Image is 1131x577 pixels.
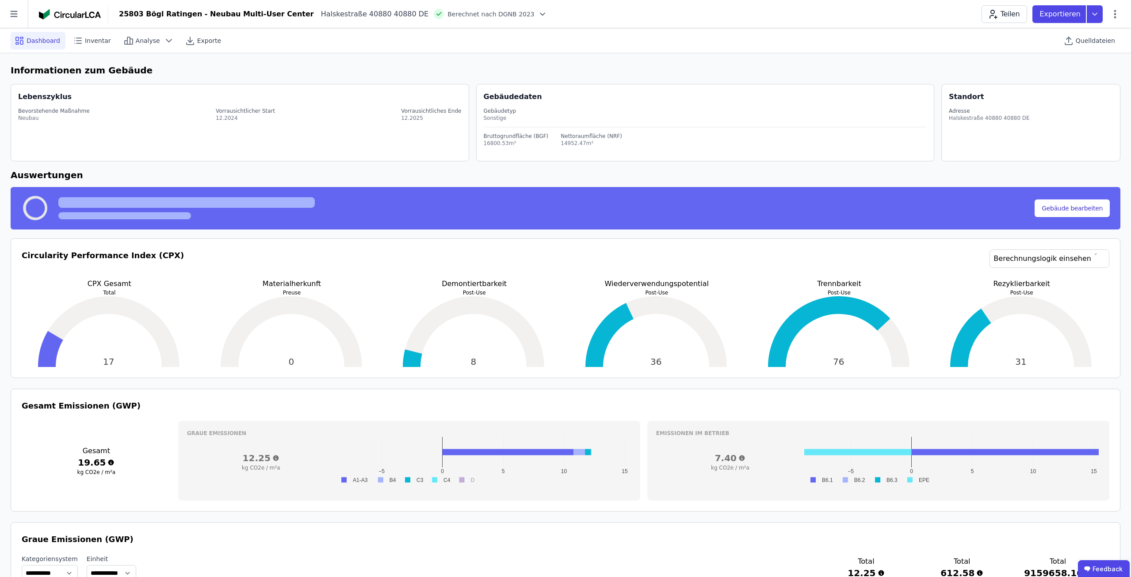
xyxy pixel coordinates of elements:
[22,533,1109,546] h3: Graue Emissionen (GWP)
[934,279,1109,289] p: Rezyklierbarkeit
[484,107,927,115] div: Gebäudetyp
[752,279,927,289] p: Trennbarkeit
[11,168,1120,182] h6: Auswertungen
[949,107,1030,115] div: Adresse
[386,289,562,296] p: Post-Use
[216,115,275,122] div: 12.2024
[569,289,745,296] p: Post-Use
[22,400,1109,412] h3: Gesamt Emissionen (GWP)
[484,115,927,122] div: Sonstige
[27,36,60,45] span: Dashboard
[949,92,984,102] div: Standort
[656,430,1100,437] h3: Emissionen im betrieb
[314,9,429,19] div: Halskestraße 40880 40880 DE
[752,289,927,296] p: Post-Use
[85,36,111,45] span: Inventar
[484,92,934,102] div: Gebäudedaten
[22,456,171,469] h3: 19.65
[656,452,804,464] h3: 7.40
[484,140,549,147] div: 16800.53m²
[982,5,1027,23] button: Teilen
[561,133,622,140] div: Nettoraumfläche (NRF)
[22,554,78,563] label: Kategoriensystem
[187,452,335,464] h3: 12.25
[1035,199,1110,217] button: Gebäude bearbeiten
[1039,9,1082,19] p: Exportieren
[87,554,136,563] label: Einheit
[18,115,90,122] div: Neubau
[204,289,380,296] p: Preuse
[22,469,171,476] h3: kg CO2e / m²a
[197,36,221,45] span: Exporte
[216,107,275,115] div: Vorrausichtlicher Start
[401,115,461,122] div: 12.2025
[39,9,101,19] img: Concular
[22,249,184,279] h3: Circularity Performance Index (CPX)
[561,140,622,147] div: 14952.47m²
[22,446,171,456] h3: Gesamt
[832,556,900,567] h3: Total
[18,92,72,102] div: Lebenszyklus
[386,279,562,289] p: Demontiertbarkeit
[187,464,335,471] h3: kg CO2e / m²a
[18,107,90,115] div: Bevorstehende Maßnahme
[11,64,1120,77] h6: Informationen zum Gebäude
[136,36,160,45] span: Analyse
[928,556,996,567] h3: Total
[1024,556,1092,567] h3: Total
[447,10,535,19] span: Berechnet nach DGNB 2023
[990,249,1109,268] a: Berechnungslogik einsehen
[569,279,745,289] p: Wiederverwendungspotential
[934,289,1109,296] p: Post-Use
[484,133,549,140] div: Bruttogrundfläche (BGF)
[187,430,631,437] h3: Graue Emissionen
[401,107,461,115] div: Vorrausichtliches Ende
[1076,36,1115,45] span: Quelldateien
[22,289,197,296] p: Total
[949,115,1030,122] div: Halskestraße 40880 40880 DE
[22,279,197,289] p: CPX Gesamt
[204,279,380,289] p: Materialherkunft
[656,464,804,471] h3: kg CO2e / m²a
[119,9,314,19] div: 25803 Bögl Ratingen - Neubau Multi-User Center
